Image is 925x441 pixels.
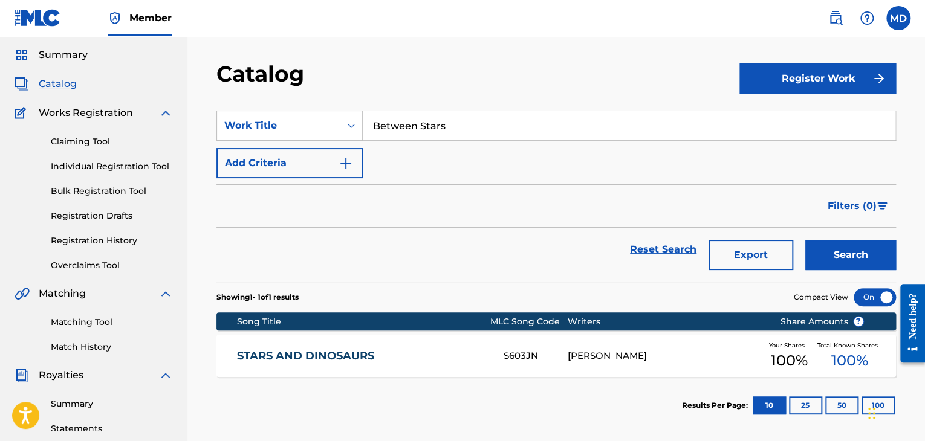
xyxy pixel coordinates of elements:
[51,259,173,272] a: Overclaims Tool
[216,148,363,178] button: Add Criteria
[129,11,172,25] span: Member
[862,396,895,414] button: 100
[158,286,173,301] img: expand
[15,77,77,91] a: CatalogCatalog
[794,292,848,303] span: Compact View
[339,156,353,170] img: 9d2ae6d4665cec9f34b9.svg
[108,11,122,25] img: Top Rightsholder
[15,368,29,382] img: Royalties
[216,60,310,88] h2: Catalog
[158,368,173,382] img: expand
[831,350,868,372] span: 100 %
[216,292,299,303] p: Showing 1 - 1 of 1 results
[39,286,86,301] span: Matching
[855,6,879,30] div: Help
[51,185,173,198] a: Bulk Registration Tool
[854,317,863,326] span: ?
[769,341,810,350] span: Your Shares
[753,396,786,414] button: 10
[51,234,173,247] a: Registration History
[682,400,751,411] p: Results Per Page:
[823,6,848,30] a: Public Search
[891,275,925,372] iframe: Resource Center
[825,396,858,414] button: 50
[872,71,886,86] img: f7272a7cc735f4ea7f67.svg
[39,368,83,382] span: Royalties
[624,236,703,263] a: Reset Search
[868,395,875,431] div: Arrastrar
[568,349,761,363] div: [PERSON_NAME]
[490,315,568,328] div: MLC Song Code
[828,199,877,213] span: Filters ( 0 )
[51,422,173,435] a: Statements
[15,286,30,301] img: Matching
[51,398,173,410] a: Summary
[886,6,910,30] div: User Menu
[781,315,864,328] span: Share Amounts
[237,349,487,363] a: STARS AND DINOSAURS
[805,240,896,270] button: Search
[237,315,490,328] div: Song Title
[877,202,888,210] img: filter
[158,106,173,120] img: expand
[39,106,133,120] span: Works Registration
[771,350,808,372] span: 100 %
[51,210,173,222] a: Registration Drafts
[503,349,568,363] div: S603JN
[709,240,793,270] button: Export
[39,77,77,91] span: Catalog
[860,11,874,25] img: help
[865,383,925,441] iframe: Chat Widget
[739,63,896,94] button: Register Work
[15,9,61,27] img: MLC Logo
[15,106,30,120] img: Works Registration
[15,48,88,62] a: SummarySummary
[828,11,843,25] img: search
[15,77,29,91] img: Catalog
[817,341,883,350] span: Total Known Shares
[51,160,173,173] a: Individual Registration Tool
[789,396,822,414] button: 25
[51,135,173,148] a: Claiming Tool
[51,341,173,353] a: Match History
[39,48,88,62] span: Summary
[216,111,896,282] form: Search Form
[865,383,925,441] div: Widget de chat
[51,316,173,329] a: Matching Tool
[568,315,761,328] div: Writers
[15,48,29,62] img: Summary
[224,118,333,133] div: Work Title
[820,191,896,221] button: Filters (0)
